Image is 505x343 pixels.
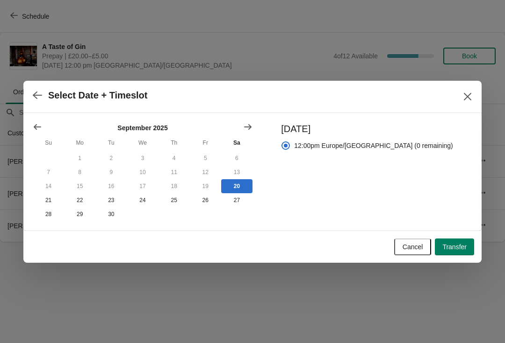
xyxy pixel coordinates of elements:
button: Transfer [435,238,474,255]
button: Sunday September 21 2025 [33,193,64,207]
th: Sunday [33,134,64,151]
span: Cancel [403,243,423,251]
button: Saturday September 27 2025 [221,193,252,207]
span: Transfer [442,243,467,251]
button: Tuesday September 2 2025 [95,151,127,165]
button: Monday September 8 2025 [64,165,95,179]
button: Tuesday September 23 2025 [95,193,127,207]
button: Cancel [394,238,432,255]
button: Tuesday September 16 2025 [95,179,127,193]
th: Thursday [159,134,190,151]
h3: [DATE] [281,122,453,135]
h2: Select Date + Timeslot [48,90,148,101]
th: Monday [64,134,95,151]
button: Monday September 15 2025 [64,179,95,193]
button: Friday September 5 2025 [190,151,221,165]
button: Wednesday September 3 2025 [127,151,158,165]
th: Saturday [221,134,252,151]
button: Sunday September 7 2025 [33,165,64,179]
button: Thursday September 25 2025 [159,193,190,207]
button: Wednesday September 24 2025 [127,193,158,207]
button: Monday September 22 2025 [64,193,95,207]
button: Close [459,88,476,105]
button: Show next month, October 2025 [239,119,256,135]
th: Wednesday [127,134,158,151]
button: Friday September 12 2025 [190,165,221,179]
span: 12:00pm Europe/[GEOGRAPHIC_DATA] (0 remaining) [294,141,453,150]
button: Saturday September 6 2025 [221,151,252,165]
button: Today Saturday September 20 2025 [221,179,252,193]
button: Sunday September 28 2025 [33,207,64,221]
button: Monday September 1 2025 [64,151,95,165]
button: Tuesday September 30 2025 [95,207,127,221]
button: Monday September 29 2025 [64,207,95,221]
button: Tuesday September 9 2025 [95,165,127,179]
button: Wednesday September 17 2025 [127,179,158,193]
th: Tuesday [95,134,127,151]
button: Friday September 26 2025 [190,193,221,207]
button: Show previous month, August 2025 [29,119,46,135]
button: Wednesday September 10 2025 [127,165,158,179]
button: Thursday September 18 2025 [159,179,190,193]
button: Friday September 19 2025 [190,179,221,193]
button: Saturday September 13 2025 [221,165,252,179]
button: Sunday September 14 2025 [33,179,64,193]
button: Thursday September 11 2025 [159,165,190,179]
th: Friday [190,134,221,151]
button: Thursday September 4 2025 [159,151,190,165]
